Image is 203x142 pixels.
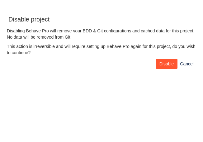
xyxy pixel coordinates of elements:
[7,43,196,56] p: This action is irreversible and will require setting up Behave Pro again for this project, do you...
[8,15,50,24] h3: Disable project
[156,59,178,69] button: Disable
[7,28,196,40] p: Disabling Behave Pro will remove your BDD & Git configurations and cached data for this project. ...
[159,59,174,69] span: Disable
[177,59,196,69] a: Cancel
